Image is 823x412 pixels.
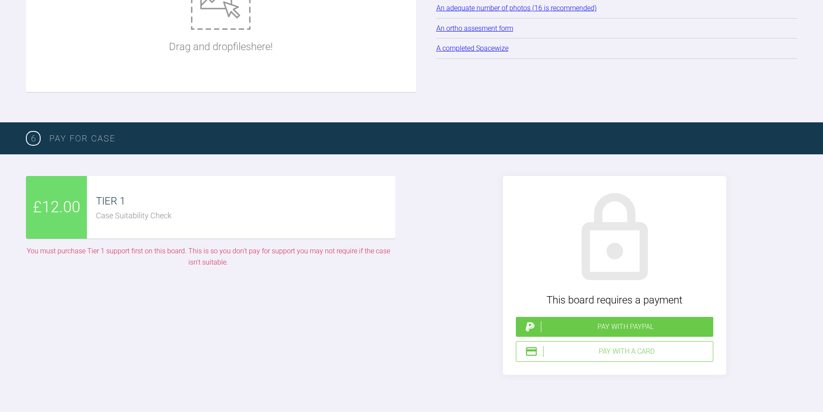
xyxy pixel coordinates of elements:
[96,193,395,209] div: TIER 1
[525,345,538,358] img: stripeIcon.ae7d7783.svg
[26,246,391,268] div: You must purchase Tier 1 support first on this board. This is so you don't pay for support you ma...
[436,24,513,32] a: An ortho assesment form
[33,195,80,220] span: £12.00
[541,321,710,332] div: Pay with PayPal
[436,4,597,12] a: An adequate number of photos (16 is recommended)
[96,210,395,222] div: Case Suitability Check
[169,38,273,55] p: Drag and drop files here!
[26,131,41,146] span: 6
[524,320,537,333] img: paypal.a7a4ce45.svg
[49,131,797,145] h3: PAY FOR CASE
[516,292,713,308] div: This board requires a payment
[436,44,508,52] a: A completed Spacewize
[543,346,709,357] div: Pay with a Card
[565,189,664,288] img: lock.6dc949b6.svg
